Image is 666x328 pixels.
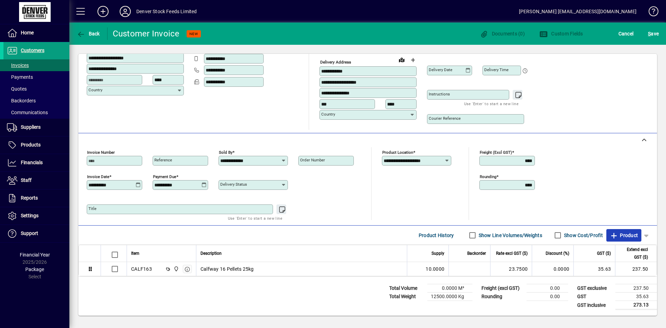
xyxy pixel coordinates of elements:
label: Show Line Volumes/Weights [477,232,542,239]
span: Products [21,142,41,148]
a: Backorders [3,95,69,107]
button: Custom Fields [538,27,585,40]
td: 0.0000 M³ [427,284,472,293]
span: S [648,31,651,36]
td: GST [574,293,615,301]
mat-label: Invoice date [87,174,109,179]
span: Extend excl GST ($) [620,246,648,261]
button: Back [75,27,102,40]
a: Support [3,225,69,242]
div: Customer Invoice [113,28,180,39]
mat-hint: Use 'Enter' to start a new line [228,214,282,222]
span: NEW [189,32,198,36]
span: 10.0000 [426,266,444,272]
mat-label: Rounding [480,174,496,179]
td: 237.50 [615,262,657,276]
span: Financials [21,160,43,165]
a: Invoices [3,59,69,71]
a: Staff [3,172,69,189]
td: 35.63 [573,262,615,276]
button: Add [92,5,114,18]
button: Documents (0) [478,27,527,40]
td: Freight (excl GST) [478,284,527,293]
mat-label: Freight (excl GST) [480,150,512,155]
span: Discount (%) [546,250,569,257]
button: Product History [416,229,457,242]
a: Home [3,24,69,42]
span: Backorder [467,250,486,257]
td: 273.13 [615,301,657,310]
td: Total Weight [386,293,427,301]
td: Total Volume [386,284,427,293]
span: Reports [21,195,38,201]
span: GST ($) [597,250,611,257]
td: 12500.0000 Kg [427,293,472,301]
span: Description [200,250,222,257]
button: Product [606,229,641,242]
mat-label: Invoice number [87,150,115,155]
span: Settings [21,213,39,218]
span: ave [648,28,659,39]
mat-label: Order number [300,158,325,162]
mat-label: Title [88,206,96,211]
td: Rounding [478,293,527,301]
button: Profile [114,5,136,18]
a: Knowledge Base [643,1,657,24]
mat-label: Reference [154,158,172,162]
a: Payments [3,71,69,83]
app-page-header-button: Back [69,27,108,40]
span: Package [25,267,44,272]
td: 0.00 [527,284,568,293]
mat-label: Delivery date [429,67,452,72]
mat-hint: Use 'Enter' to start a new line [464,100,519,108]
td: 0.0000 [532,262,573,276]
td: GST exclusive [574,284,615,293]
a: Products [3,136,69,154]
button: Cancel [617,27,635,40]
button: Choose address [407,54,418,66]
mat-label: Payment due [153,174,176,179]
div: Denver Stock Feeds Limited [136,6,197,17]
mat-label: Instructions [429,92,450,96]
span: Support [21,230,38,236]
button: Save [646,27,660,40]
span: DENVER STOCKFEEDS LTD [172,265,180,273]
span: Invoices [7,62,29,68]
mat-label: Delivery time [484,67,509,72]
td: 35.63 [615,293,657,301]
mat-label: Courier Reference [429,116,461,121]
span: Supply [432,250,444,257]
a: Suppliers [3,119,69,136]
span: Home [21,30,34,35]
a: Financials [3,154,69,171]
td: 0.00 [527,293,568,301]
mat-label: Sold by [219,150,232,155]
a: Settings [3,207,69,225]
span: Customers [21,48,44,53]
span: Backorders [7,98,36,103]
span: Back [77,31,100,36]
span: Staff [21,177,32,183]
span: Quotes [7,86,27,92]
div: [PERSON_NAME] [EMAIL_ADDRESS][DOMAIN_NAME] [519,6,637,17]
span: Rate excl GST ($) [496,250,528,257]
div: 23.7500 [495,266,528,272]
mat-label: Country [321,112,335,117]
span: Product [610,230,638,241]
span: Suppliers [21,124,41,130]
span: Custom Fields [539,31,583,36]
span: Calfway 16 Pellets 25kg [200,266,254,272]
mat-label: Delivery status [220,182,247,187]
a: Quotes [3,83,69,95]
mat-label: Country [88,87,102,92]
td: 237.50 [615,284,657,293]
span: Item [131,250,139,257]
div: CALF163 [131,266,152,272]
span: Product History [419,230,454,241]
span: Documents (0) [480,31,525,36]
a: View on map [396,54,407,65]
span: Cancel [618,28,634,39]
mat-label: Product location [382,150,413,155]
a: Reports [3,190,69,207]
span: Communications [7,110,48,115]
